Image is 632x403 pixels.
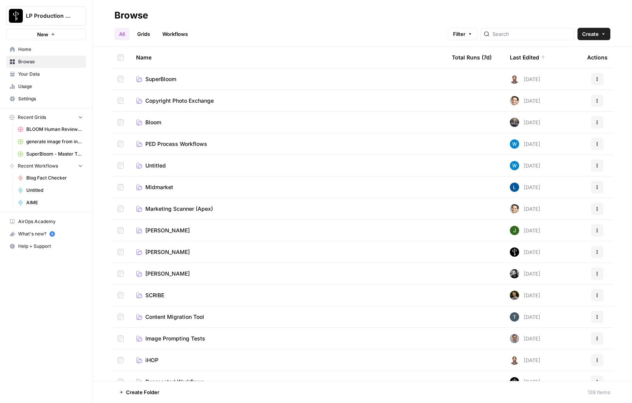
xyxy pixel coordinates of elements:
[510,118,519,127] img: smah15upbl7bfn8oiyn8a726613u
[26,187,83,194] span: Untitled
[6,43,86,56] a: Home
[136,47,440,68] div: Name
[26,151,83,157] span: SuperBloom - Master Topic List
[14,196,86,209] a: AIME
[136,270,440,278] a: [PERSON_NAME]
[6,6,86,25] button: Workspace: LP Production Workloads
[577,28,610,40] button: Create
[510,356,540,365] div: [DATE]
[145,140,207,148] span: PED Process Workflows
[510,312,519,322] img: ih2jixxbj7rylhb9xf8ex4kii2c8
[145,291,164,299] span: SCRIBE
[145,97,214,105] span: Copyright Photo Exchange
[452,47,492,68] div: Total Runs (7d)
[588,388,610,396] div: 139 Items
[14,148,86,160] a: SuperBloom - Master Topic List
[7,228,86,240] div: What's new?
[145,356,158,364] span: iHOP
[6,112,86,123] button: Recent Grids
[510,183,519,192] img: ytzwuzx6khwl459aly6hhom9lt3a
[18,58,83,65] span: Browse
[510,75,540,84] div: [DATE]
[136,140,440,148] a: PED Process Workflows
[145,205,213,213] span: Marketing Scanner (Apex)
[136,378,440,386] a: Deprecated Workflows
[510,334,519,343] img: 687sl25u46ey1xiwvt4n1x224os9
[6,215,86,228] a: AirOps Academy
[136,291,440,299] a: SCRIBE
[145,162,166,169] span: Untitled
[114,386,164,398] button: Create Folder
[6,228,86,240] button: What's new? 5
[6,68,86,80] a: Your Data
[510,139,519,149] img: e6dqg6lbdbpjqp1a7mpgiwrn07v8
[6,160,86,172] button: Recent Workflows
[136,356,440,364] a: iHOP
[136,162,440,169] a: Untitled
[510,139,540,149] div: [DATE]
[158,28,192,40] a: Workflows
[510,226,540,235] div: [DATE]
[14,135,86,148] a: generate image from input image (copyright tests) duplicate Grid
[136,183,440,191] a: Midmarket
[510,75,519,84] img: fdbthlkohqvq3b2ybzi3drh0kqcb
[510,204,540,213] div: [DATE]
[492,30,571,38] input: Search
[510,334,540,343] div: [DATE]
[145,119,161,126] span: Bloom
[18,83,83,90] span: Usage
[6,29,86,40] button: New
[14,184,86,196] a: Untitled
[510,356,519,365] img: fdbthlkohqvq3b2ybzi3drh0kqcb
[145,248,190,256] span: [PERSON_NAME]
[510,118,540,127] div: [DATE]
[448,28,477,40] button: Filter
[510,312,540,322] div: [DATE]
[6,80,86,93] a: Usage
[510,47,545,68] div: Last Edited
[510,291,519,300] img: 0l3uqmpcmxucjvy0rsqzbc15vx5l
[26,138,83,145] span: generate image from input image (copyright tests) duplicate Grid
[136,97,440,105] a: Copyright Photo Exchange
[136,313,440,321] a: Content Migration Tool
[18,95,83,102] span: Settings
[510,96,540,105] div: [DATE]
[26,174,83,181] span: Blog Fact Checker
[145,227,190,234] span: [PERSON_NAME]
[145,183,173,191] span: Midmarket
[133,28,155,40] a: Grids
[510,247,540,257] div: [DATE]
[136,227,440,234] a: [PERSON_NAME]
[145,313,204,321] span: Content Migration Tool
[114,9,148,22] div: Browse
[136,205,440,213] a: Marketing Scanner (Apex)
[510,269,519,278] img: w50xlh1naze4627dnbfjqd4btcln
[18,163,58,169] span: Recent Workflows
[510,183,540,192] div: [DATE]
[18,46,83,53] span: Home
[145,378,204,386] span: Deprecated Workflows
[14,123,86,135] a: BLOOM Human Review (ver2)
[145,75,176,83] span: SuperBloom
[26,199,83,206] span: AIME
[136,335,440,342] a: Image Prompting Tests
[510,269,540,278] div: [DATE]
[510,204,519,213] img: j7temtklz6amjwtjn5shyeuwpeb0
[37,30,48,38] span: New
[510,161,519,170] img: e6dqg6lbdbpjqp1a7mpgiwrn07v8
[6,56,86,68] a: Browse
[510,161,540,170] div: [DATE]
[18,218,83,225] span: AirOps Academy
[510,377,519,386] img: s490wiz4j6jcuzx6yvvs5e0w4nek
[510,377,540,386] div: [DATE]
[26,12,73,20] span: LP Production Workloads
[49,231,55,237] a: 5
[136,248,440,256] a: [PERSON_NAME]
[6,240,86,252] button: Help + Support
[587,47,608,68] div: Actions
[26,126,83,133] span: BLOOM Human Review (ver2)
[510,291,540,300] div: [DATE]
[18,71,83,78] span: Your Data
[145,335,205,342] span: Image Prompting Tests
[136,119,440,126] a: Bloom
